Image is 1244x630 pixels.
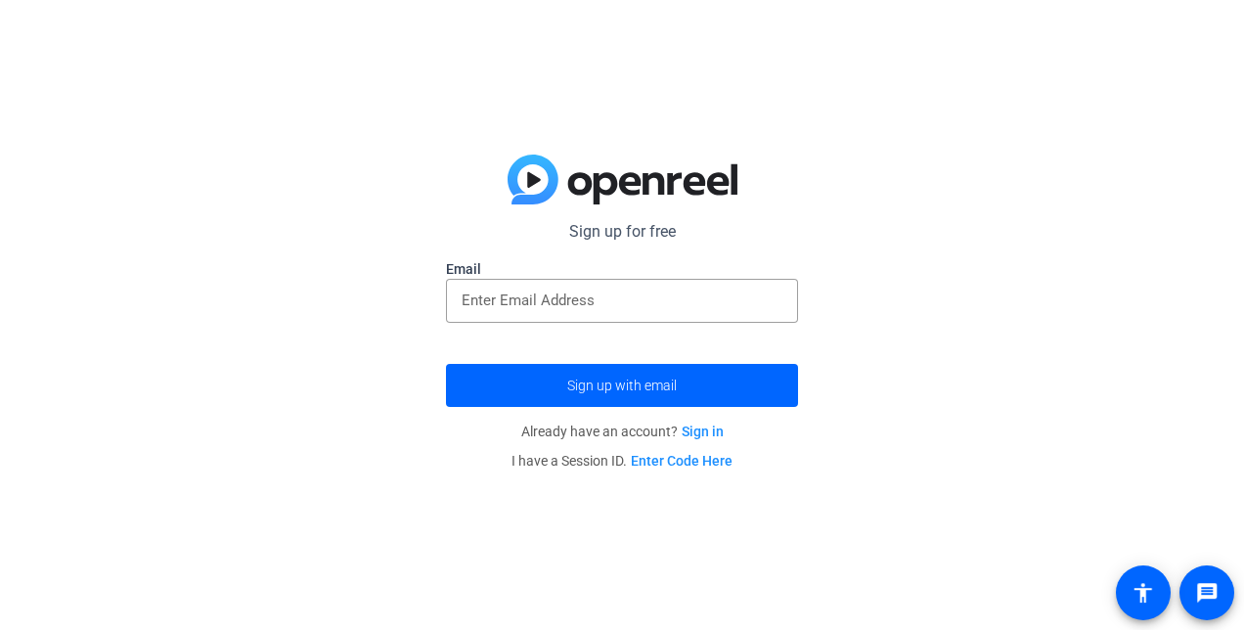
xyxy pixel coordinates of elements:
a: Enter Code Here [631,453,733,469]
a: Sign in [682,424,724,439]
mat-icon: message [1195,581,1219,605]
span: I have a Session ID. [511,453,733,469]
span: Already have an account? [521,424,724,439]
button: Sign up with email [446,364,798,407]
label: Email [446,259,798,279]
mat-icon: accessibility [1132,581,1155,605]
img: blue-gradient.svg [508,155,737,205]
input: Enter Email Address [462,289,782,312]
p: Sign up for free [446,220,798,244]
